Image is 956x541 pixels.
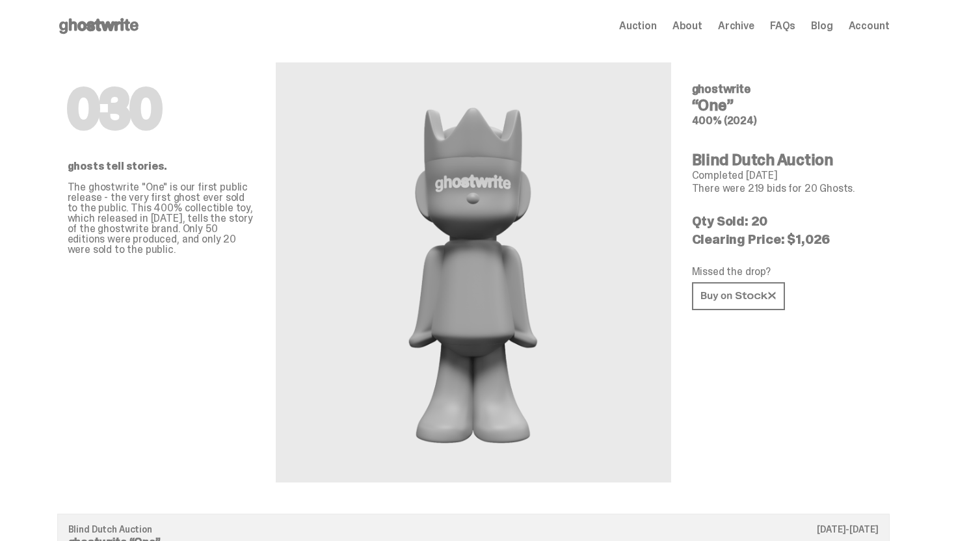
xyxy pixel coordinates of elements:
[692,114,757,127] span: 400% (2024)
[811,21,832,31] a: Blog
[692,170,879,181] p: Completed [DATE]
[692,152,879,168] h4: Blind Dutch Auction
[692,233,879,246] p: Clearing Price: $1,026
[692,81,750,97] span: ghostwrite
[692,98,879,113] h4: “One”
[718,21,754,31] a: Archive
[68,83,255,135] h1: 030
[817,525,878,534] p: [DATE]-[DATE]
[692,215,879,228] p: Qty Sold: 20
[68,161,255,172] p: ghosts tell stories.
[68,182,255,255] p: The ghostwrite "One" is our first public release - the very first ghost ever sold to the public. ...
[672,21,702,31] a: About
[770,21,795,31] a: FAQs
[692,183,879,194] p: There were 219 bids for 20 Ghosts.
[619,21,657,31] a: Auction
[68,525,879,534] p: Blind Dutch Auction
[692,267,879,277] p: Missed the drop?
[849,21,890,31] a: Account
[373,94,574,451] img: ghostwrite&ldquo;One&rdquo;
